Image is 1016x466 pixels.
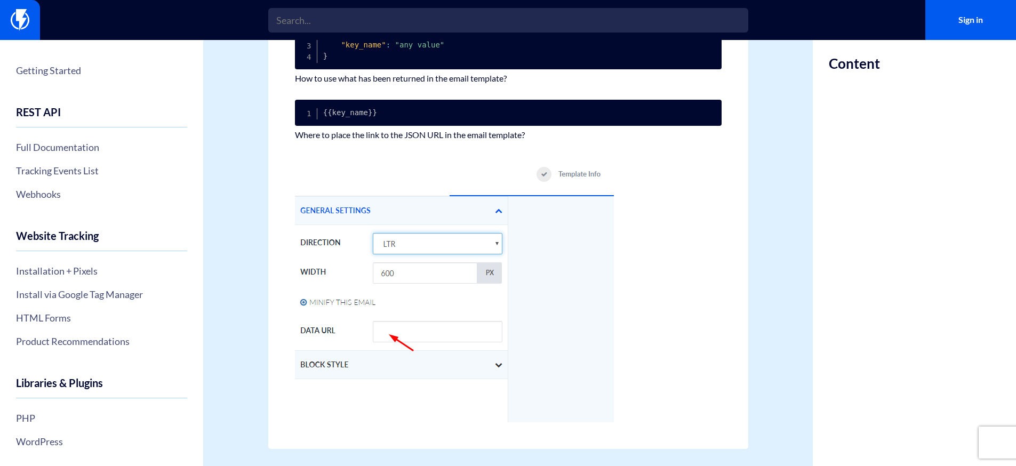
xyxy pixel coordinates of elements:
span: "key_name" [341,41,386,49]
h4: Website Tracking [16,230,187,251]
a: HTML Forms [16,309,187,327]
span: : [386,41,390,49]
a: WordPress [16,432,187,451]
span: } [372,108,377,117]
input: Search... [268,8,748,33]
a: Getting Started [16,61,187,79]
h3: Content [829,56,880,71]
code: key_name [323,108,377,117]
p: How to use what has been returned in the email template? [295,73,722,84]
p: Where to place the link to the JSON URL in the email template? [295,130,722,140]
a: Install via Google Tag Manager [16,285,187,303]
span: } [368,108,372,117]
h4: REST API [16,106,187,127]
a: Tracking Events List [16,162,187,180]
span: } [323,52,327,60]
span: "any value" [395,41,445,49]
a: Product Recommendations [16,332,187,350]
a: Installation + Pixels [16,262,187,280]
span: { [323,108,327,117]
h4: Libraries & Plugins [16,377,187,398]
span: { [327,108,332,117]
a: PHP [16,409,187,427]
a: Full Documentation [16,138,187,156]
a: Webhooks [16,185,187,203]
